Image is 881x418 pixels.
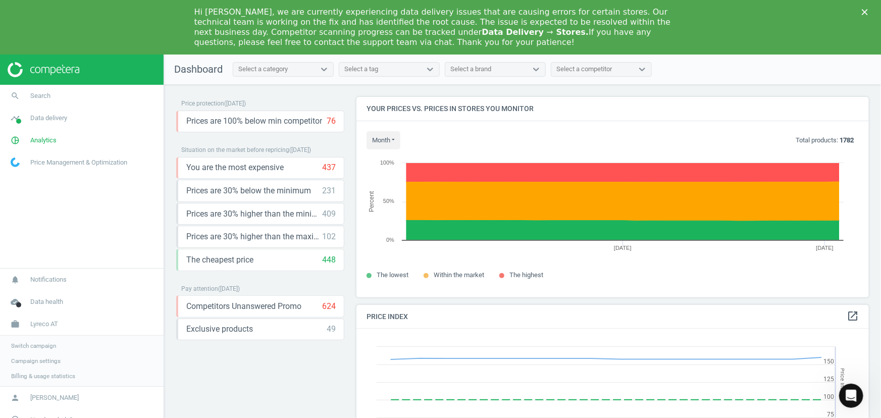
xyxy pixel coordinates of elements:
text: 125 [823,376,834,383]
a: open_in_new [847,310,859,323]
span: Prices are 30% higher than the maximal [186,231,322,242]
text: 150 [823,358,834,365]
span: ( [DATE] ) [224,100,246,107]
text: 100% [380,160,394,166]
i: open_in_new [847,310,859,322]
span: Search [30,91,50,100]
span: Notifications [30,275,67,284]
span: Data health [30,297,63,306]
div: 409 [322,208,336,220]
span: Campaign settings [11,357,61,365]
span: The lowest [377,271,408,279]
span: Switch campaign [11,342,56,350]
span: Dashboard [174,63,223,75]
span: Prices are 30% higher than the minimum [186,208,322,220]
span: Prices are 100% below min competitor [186,116,322,127]
span: You are the most expensive [186,162,284,173]
div: Select a tag [344,65,378,74]
div: Hi [PERSON_NAME], we are currently experiencing data delivery issues that are causing errors for ... [194,7,671,47]
tspan: [DATE] [816,245,834,251]
img: ajHJNr6hYgQAAAAASUVORK5CYII= [8,62,79,77]
div: 102 [322,231,336,242]
div: 49 [327,324,336,335]
tspan: Percent [368,191,375,212]
span: Data delivery [30,114,67,123]
span: The cheapest price [186,254,253,266]
i: notifications [6,270,25,289]
span: Pay attention [181,285,218,292]
i: cloud_done [6,292,25,311]
tspan: Price Index [839,369,846,396]
span: Analytics [30,136,57,145]
text: 75 [827,411,834,418]
div: 624 [322,301,336,312]
div: 76 [327,116,336,127]
span: Prices are 30% below the minimum [186,185,311,196]
text: 100 [823,393,834,400]
b: 1782 [840,136,854,144]
span: Lyreco AT [30,320,58,329]
b: Data Delivery ⇾ Stores. [482,27,589,37]
i: work [6,315,25,334]
button: month [367,131,400,149]
span: Price Management & Optimization [30,158,127,167]
p: Total products: [796,136,854,145]
span: Billing & usage statistics [11,372,75,380]
h4: Price Index [356,305,869,329]
h4: Your prices vs. prices in stores you monitor [356,97,869,121]
text: 50% [383,198,394,204]
div: 231 [322,185,336,196]
i: search [6,86,25,106]
iframe: Intercom live chat [839,384,863,408]
div: Select a brand [450,65,491,74]
span: ( [DATE] ) [218,285,240,292]
i: pie_chart_outlined [6,131,25,150]
div: Close [862,9,872,15]
span: ( [DATE] ) [289,146,311,153]
div: 448 [322,254,336,266]
div: 437 [322,162,336,173]
span: Situation on the market before repricing [181,146,289,153]
span: Competitors Unanswered Promo [186,301,301,312]
div: Select a category [238,65,288,74]
img: wGWNvw8QSZomAAAAABJRU5ErkJggg== [11,158,20,167]
i: timeline [6,109,25,128]
text: 0% [386,237,394,243]
span: [PERSON_NAME] [30,393,79,402]
div: Select a competitor [556,65,612,74]
span: Exclusive products [186,324,253,335]
span: Within the market [434,271,484,279]
span: The highest [509,271,543,279]
i: person [6,388,25,407]
tspan: [DATE] [614,245,632,251]
span: Price protection [181,100,224,107]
